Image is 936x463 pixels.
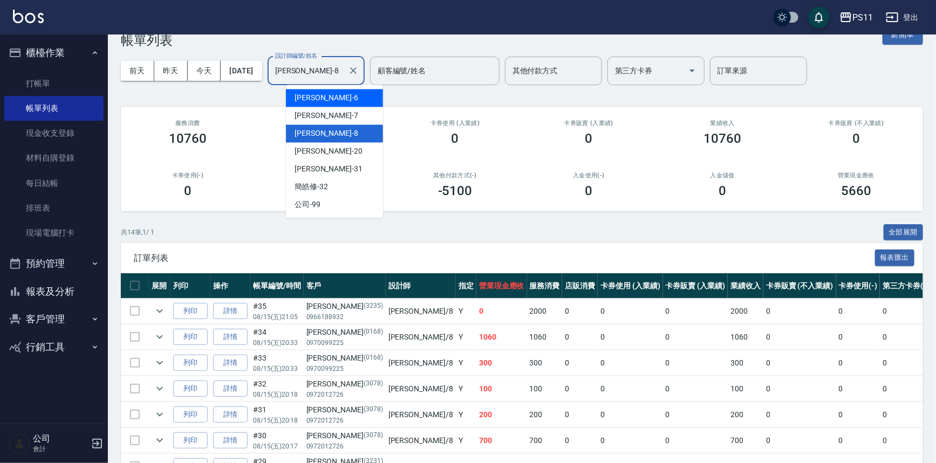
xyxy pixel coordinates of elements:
td: 0 [598,376,663,402]
button: 列印 [173,381,208,397]
h2: 卡券使用 (入業績) [401,120,509,127]
h2: 入金使用(-) [535,172,643,179]
td: [PERSON_NAME] /8 [386,299,456,324]
td: [PERSON_NAME] /8 [386,402,456,427]
a: 每日結帳 [4,171,104,196]
td: 0 [880,402,932,427]
td: [PERSON_NAME] /8 [386,428,456,453]
th: 營業現金應收 [476,273,527,299]
p: 08/15 (五) 20:18 [253,416,301,425]
button: 全部展開 [884,224,924,241]
a: 詳情 [213,432,248,449]
button: 昨天 [154,61,188,81]
td: 700 [728,428,763,453]
td: 0 [763,376,836,402]
a: 新開單 [883,29,923,39]
td: 200 [728,402,763,427]
td: Y [456,324,476,350]
h2: 卡券使用(-) [134,172,242,179]
h3: 0 [585,131,592,146]
td: 0 [836,299,880,324]
button: 行銷工具 [4,333,104,361]
td: [PERSON_NAME] /8 [386,350,456,376]
button: expand row [152,432,168,448]
div: [PERSON_NAME] [306,301,383,312]
label: 設計師編號/姓名 [275,52,317,60]
button: 列印 [173,303,208,320]
img: Logo [13,10,44,23]
p: 0970099225 [306,364,383,374]
td: 0 [836,324,880,350]
td: 300 [527,350,563,376]
h3: 5660 [841,183,871,198]
td: 2000 [527,299,563,324]
td: 100 [728,376,763,402]
p: (3078) [364,404,383,416]
h3: 帳單列表 [121,33,173,48]
span: [PERSON_NAME] -7 [295,110,358,121]
p: (3078) [364,430,383,441]
td: 0 [763,299,836,324]
p: 0966188932 [306,312,383,322]
button: 列印 [173,432,208,449]
td: 0 [562,324,598,350]
h2: 業績收入 [668,120,776,127]
button: 報表匯出 [875,250,915,266]
a: 詳情 [213,303,248,320]
th: 帳單編號/時間 [250,273,304,299]
button: 列印 [173,329,208,345]
td: Y [456,402,476,427]
button: 櫃檯作業 [4,39,104,67]
td: 700 [476,428,527,453]
p: 0972012726 [306,441,383,451]
h2: 營業現金應收 [802,172,910,179]
h3: 服務消費 [134,120,242,127]
button: Open [684,62,701,79]
p: 共 14 筆, 1 / 1 [121,227,154,237]
h3: 0 [184,183,192,198]
td: 0 [663,376,728,402]
button: Clear [346,63,361,78]
td: #32 [250,376,304,402]
td: 200 [527,402,563,427]
a: 現場電腦打卡 [4,220,104,245]
button: expand row [152,406,168,423]
h3: 0 [452,131,459,146]
a: 現金收支登錄 [4,121,104,146]
div: [PERSON_NAME] [306,353,383,364]
a: 詳情 [213,329,248,345]
td: 100 [476,376,527,402]
button: save [808,6,830,28]
div: [PERSON_NAME] [306,430,383,441]
td: Y [456,299,476,324]
td: 0 [598,402,663,427]
a: 詳情 [213,406,248,423]
td: 0 [763,402,836,427]
p: 08/15 (五) 20:33 [253,338,301,348]
td: 0 [663,402,728,427]
button: expand row [152,381,168,397]
td: 0 [562,402,598,427]
td: #35 [250,299,304,324]
button: PS11 [835,6,877,29]
h2: 卡券販賣 (入業績) [535,120,643,127]
button: 預約管理 [4,250,104,278]
td: 0 [836,376,880,402]
h5: 公司 [33,433,88,444]
p: 0972012726 [306,416,383,425]
td: 0 [562,350,598,376]
p: (3235) [364,301,383,312]
p: 08/15 (五) 20:17 [253,441,301,451]
span: 公司 -99 [295,199,320,210]
td: Y [456,350,476,376]
a: 報表匯出 [875,252,915,262]
td: 1060 [476,324,527,350]
img: Person [9,433,30,454]
td: 0 [663,324,728,350]
th: 操作 [210,273,250,299]
button: expand row [152,355,168,371]
span: 簡皓修 -32 [295,181,328,192]
span: [PERSON_NAME] -20 [295,146,363,157]
th: 服務消費 [527,273,563,299]
h3: 10760 [703,131,741,146]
